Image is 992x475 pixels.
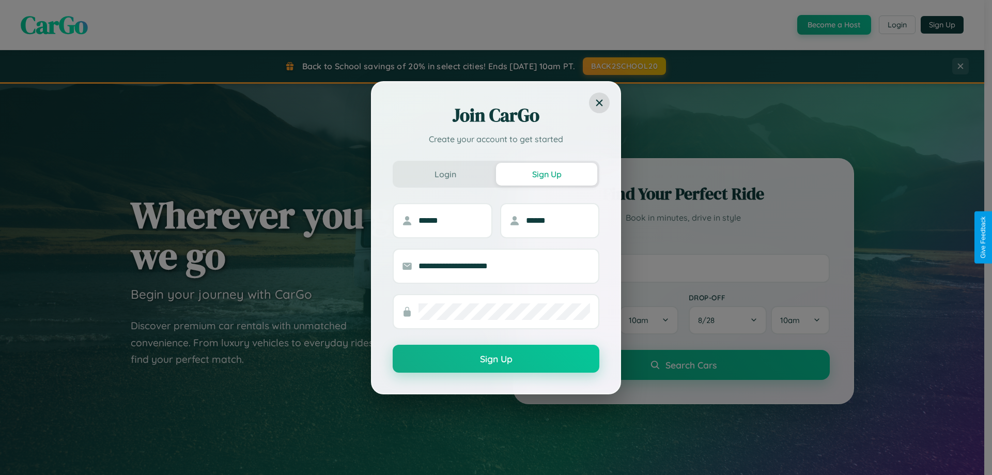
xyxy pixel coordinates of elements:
p: Create your account to get started [393,133,599,145]
button: Sign Up [496,163,597,186]
button: Sign Up [393,345,599,373]
h2: Join CarGo [393,103,599,128]
div: Give Feedback [980,217,987,258]
button: Login [395,163,496,186]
